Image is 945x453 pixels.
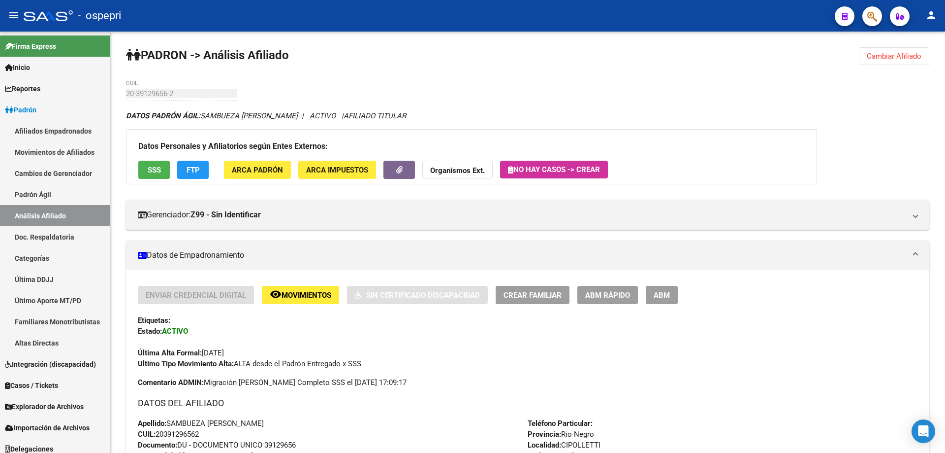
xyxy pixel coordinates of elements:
[190,209,261,220] strong: Z99 - Sin Identificar
[5,422,90,433] span: Importación de Archivos
[5,62,30,73] span: Inicio
[138,327,162,336] strong: Estado:
[138,250,906,261] mat-panel-title: Datos de Empadronamiento
[577,286,638,304] button: ABM Rápido
[146,291,246,300] span: Enviar Credencial Digital
[5,83,40,94] span: Reportes
[138,441,177,450] strong: Documento:
[654,291,670,300] span: ABM
[528,419,593,428] strong: Teléfono Particular:
[528,430,561,439] strong: Provincia:
[282,291,331,300] span: Movimientos
[646,286,678,304] button: ABM
[232,166,283,174] span: ARCA Padrón
[126,111,200,120] strong: DATOS PADRÓN ÁGIL:
[138,161,170,179] button: SSS
[5,380,58,391] span: Casos / Tickets
[126,48,289,62] strong: PADRON -> Análisis Afiliado
[78,5,121,27] span: - ospepri
[126,241,929,270] mat-expansion-panel-header: Datos de Empadronamiento
[5,41,56,52] span: Firma Express
[138,359,361,368] span: ALTA desde el Padrón Entregado x SSS
[500,161,608,178] button: No hay casos -> Crear
[270,288,282,300] mat-icon: remove_red_eye
[8,9,20,21] mat-icon: menu
[422,161,493,179] button: Organismos Ext.
[138,430,199,439] span: 20391296562
[859,47,929,65] button: Cambiar Afiliado
[5,359,96,370] span: Integración (discapacidad)
[344,111,406,120] span: AFILIADO TITULAR
[138,139,805,153] h3: Datos Personales y Afiliatorios según Entes Externos:
[347,286,488,304] button: Sin Certificado Discapacidad
[138,377,407,388] span: Migración [PERSON_NAME] Completo SSS el [DATE] 17:09:17
[138,209,906,220] mat-panel-title: Gerenciador:
[148,166,161,174] span: SSS
[528,441,561,450] strong: Localidad:
[262,286,339,304] button: Movimientos
[162,327,188,336] strong: ACTIVO
[126,111,406,120] i: | ACTIVO |
[138,396,917,410] h3: DATOS DEL AFILIADO
[138,316,170,325] strong: Etiquetas:
[430,166,485,175] strong: Organismos Ext.
[138,430,156,439] strong: CUIL:
[126,111,302,120] span: SAMBUEZA [PERSON_NAME] -
[138,286,254,304] button: Enviar Credencial Digital
[138,419,264,428] span: SAMBUEZA [PERSON_NAME]
[177,161,209,179] button: FTP
[138,348,202,357] strong: Última Alta Formal:
[867,52,921,61] span: Cambiar Afiliado
[528,430,594,439] span: Rio Negro
[528,441,600,450] span: CIPOLLETTI
[925,9,937,21] mat-icon: person
[138,378,204,387] strong: Comentario ADMIN:
[138,419,166,428] strong: Apellido:
[496,286,569,304] button: Crear Familiar
[138,348,224,357] span: [DATE]
[504,291,562,300] span: Crear Familiar
[224,161,291,179] button: ARCA Padrón
[298,161,376,179] button: ARCA Impuestos
[508,165,600,174] span: No hay casos -> Crear
[585,291,630,300] span: ABM Rápido
[138,359,234,368] strong: Ultimo Tipo Movimiento Alta:
[5,105,36,115] span: Padrón
[126,200,929,230] mat-expansion-panel-header: Gerenciador:Z99 - Sin Identificar
[306,166,368,174] span: ARCA Impuestos
[912,419,935,443] div: Open Intercom Messenger
[187,166,200,174] span: FTP
[366,291,480,300] span: Sin Certificado Discapacidad
[138,441,296,450] span: DU - DOCUMENTO UNICO 39129656
[5,401,84,412] span: Explorador de Archivos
